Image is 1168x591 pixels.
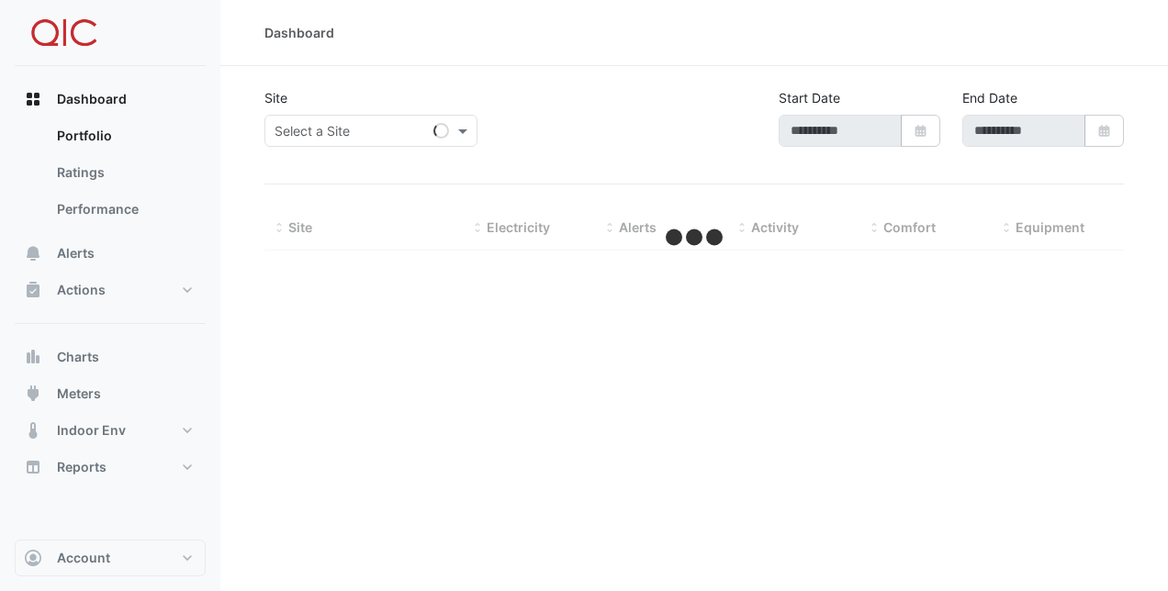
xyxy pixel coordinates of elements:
button: Reports [15,449,206,485]
button: Indoor Env [15,412,206,449]
button: Charts [15,339,206,375]
app-icon: Indoor Env [24,421,42,440]
a: Performance [42,191,206,228]
app-icon: Meters [24,385,42,403]
label: End Date [962,88,1017,107]
span: Charts [57,348,99,366]
span: Reports [57,458,107,476]
span: Alerts [619,219,657,235]
div: Dashboard [15,117,206,235]
app-icon: Actions [24,281,42,299]
span: Activity [751,219,799,235]
div: Dashboard [264,23,334,42]
span: Dashboard [57,90,127,108]
a: Ratings [42,154,206,191]
button: Alerts [15,235,206,272]
button: Meters [15,375,206,412]
span: Site [288,219,312,235]
span: Electricity [487,219,550,235]
span: Indoor Env [57,421,126,440]
span: Account [57,549,110,567]
app-icon: Charts [24,348,42,366]
label: Site [264,88,287,107]
button: Account [15,540,206,576]
app-icon: Alerts [24,244,42,262]
span: Meters [57,385,101,403]
span: Equipment [1016,219,1084,235]
span: Alerts [57,244,95,262]
img: Company Logo [22,15,105,51]
label: Start Date [779,88,840,107]
button: Dashboard [15,81,206,117]
a: Portfolio [42,117,206,154]
span: Actions [57,281,106,299]
span: Comfort [883,219,936,235]
button: Actions [15,272,206,308]
app-icon: Reports [24,458,42,476]
app-icon: Dashboard [24,90,42,108]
